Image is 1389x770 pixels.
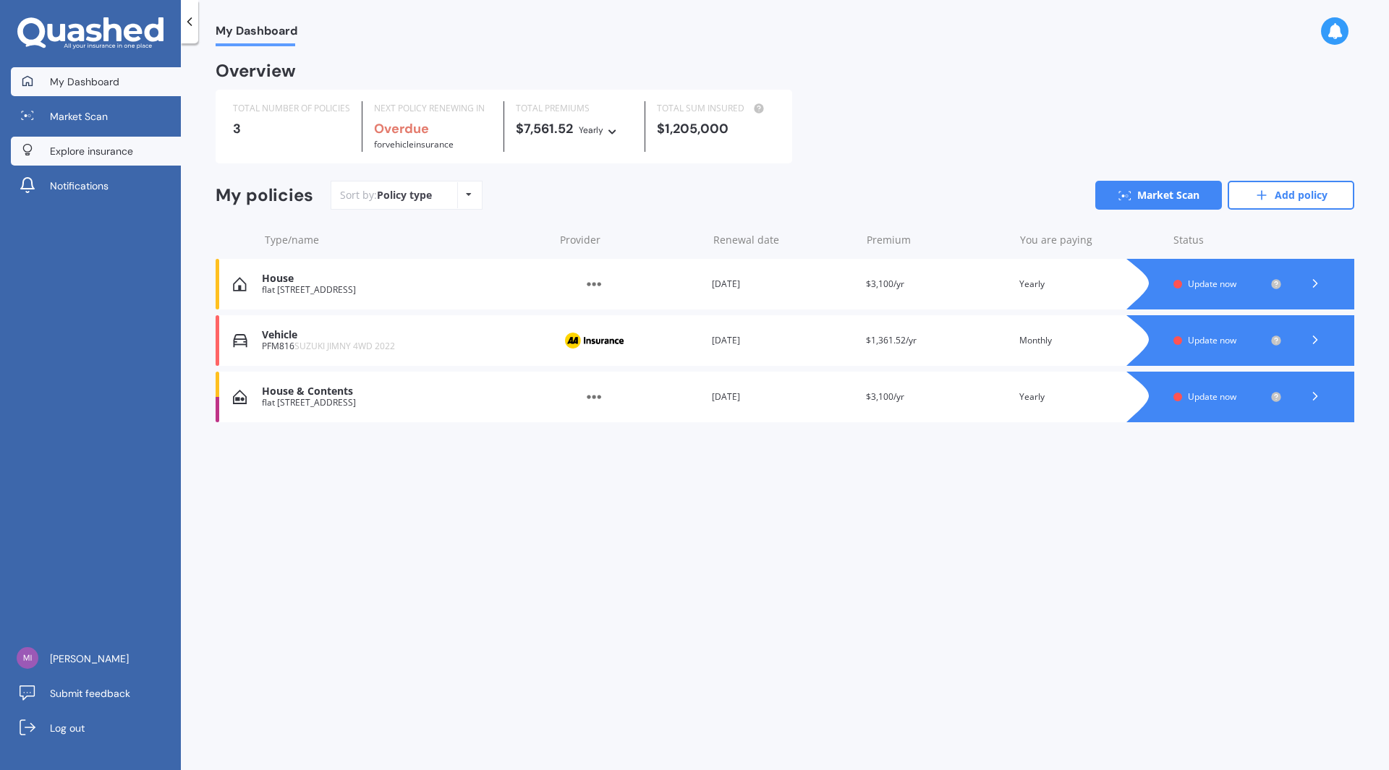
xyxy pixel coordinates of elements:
[262,285,546,295] div: flat [STREET_ADDRESS]
[50,144,133,158] span: Explore insurance
[1188,390,1236,403] span: Update now
[866,278,904,290] span: $3,100/yr
[866,390,904,403] span: $3,100/yr
[579,123,603,137] div: Yearly
[262,329,546,341] div: Vehicle
[50,686,130,701] span: Submit feedback
[1188,278,1236,290] span: Update now
[558,383,630,411] img: Other
[262,398,546,408] div: flat [STREET_ADDRESS]
[1020,233,1162,247] div: You are paying
[233,390,247,404] img: House & Contents
[866,334,917,346] span: $1,361.52/yr
[11,102,181,131] a: Market Scan
[712,333,854,348] div: [DATE]
[233,277,247,291] img: House
[11,714,181,743] a: Log out
[11,644,181,673] a: [PERSON_NAME]
[560,233,702,247] div: Provider
[558,327,630,354] img: AA
[216,185,313,206] div: My policies
[657,121,774,136] div: $1,205,000
[1095,181,1222,210] a: Market Scan
[1228,181,1354,210] a: Add policy
[11,679,181,708] a: Submit feedback
[50,179,109,193] span: Notifications
[713,233,855,247] div: Renewal date
[233,333,247,348] img: Vehicle
[374,138,454,150] span: for Vehicle insurance
[17,647,38,669] img: 6f5137b0bcb754206f066bf657f8f8b9
[867,233,1008,247] div: Premium
[1173,233,1282,247] div: Status
[265,233,548,247] div: Type/name
[657,101,774,116] div: TOTAL SUM INSURED
[1188,334,1236,346] span: Update now
[516,121,633,137] div: $7,561.52
[233,121,350,136] div: 3
[558,270,630,298] img: Other
[50,651,129,666] span: [PERSON_NAME]
[516,101,633,116] div: TOTAL PREMIUMS
[11,67,181,96] a: My Dashboard
[1019,390,1162,404] div: Yearly
[262,273,546,285] div: House
[50,74,119,89] span: My Dashboard
[262,385,546,398] div: House & Contents
[374,101,491,116] div: NEXT POLICY RENEWING IN
[11,171,181,200] a: Notifications
[294,340,395,352] span: SUZUKI JIMNY 4WD 2022
[340,188,432,202] div: Sort by:
[712,277,854,291] div: [DATE]
[216,24,297,43] span: My Dashboard
[374,120,429,137] b: Overdue
[1019,333,1162,348] div: Monthly
[377,188,432,202] div: Policy type
[1019,277,1162,291] div: Yearly
[11,137,181,166] a: Explore insurance
[216,64,296,78] div: Overview
[50,721,85,735] span: Log out
[50,109,108,124] span: Market Scan
[262,341,546,351] div: PFM816
[712,390,854,404] div: [DATE]
[233,101,350,116] div: TOTAL NUMBER OF POLICIES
